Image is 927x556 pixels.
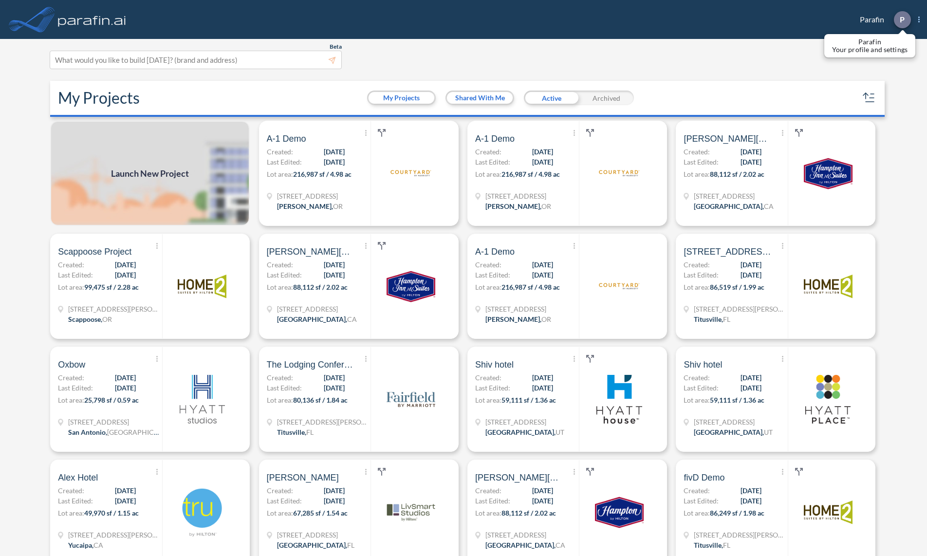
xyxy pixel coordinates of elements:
[84,509,139,517] span: 49,970 sf / 1.15 ac
[532,372,553,383] span: [DATE]
[324,270,345,280] span: [DATE]
[684,157,719,167] span: Last Edited:
[764,428,773,436] span: UT
[58,359,85,371] span: Oxbow
[832,46,908,54] p: Your profile and settings
[861,90,877,106] button: sort
[524,91,579,105] div: Active
[741,496,761,506] span: [DATE]
[475,270,510,280] span: Last Edited:
[532,383,553,393] span: [DATE]
[684,246,771,258] span: 4760 helen hauser
[475,170,501,178] span: Lot area:
[684,133,771,145] span: Bolthouse Hotel
[107,428,177,436] span: [GEOGRAPHIC_DATA]
[68,427,161,437] div: San Antonio, TX
[68,530,161,540] span: 32788 Oak Glen Rd
[58,472,98,483] span: Alex Hotel
[541,315,551,323] span: OR
[267,170,293,178] span: Lot area:
[532,270,553,280] span: [DATE]
[694,530,786,540] span: 4760 Helen Hauser Blvd
[267,396,293,404] span: Lot area:
[58,509,84,517] span: Lot area:
[324,147,345,157] span: [DATE]
[267,509,293,517] span: Lot area:
[115,383,136,393] span: [DATE]
[58,89,140,107] h2: My Projects
[684,259,710,270] span: Created:
[741,147,761,157] span: [DATE]
[710,283,764,291] span: 86,519 sf / 1.99 ac
[485,417,564,427] span: 2055 S Redwood Rd
[84,283,139,291] span: 99,475 sf / 2.28 ac
[741,372,761,383] span: [DATE]
[485,428,556,436] span: [GEOGRAPHIC_DATA] ,
[532,147,553,157] span: [DATE]
[684,270,719,280] span: Last Edited:
[475,157,510,167] span: Last Edited:
[178,488,226,537] img: logo
[694,427,773,437] div: Salt Lake City, UT
[267,157,302,167] span: Last Edited:
[485,304,551,314] span: 3635 SE Airport Way
[277,541,347,549] span: [GEOGRAPHIC_DATA] ,
[50,121,250,226] a: Launch New Project
[347,541,354,549] span: FL
[267,133,306,145] span: A-1 Demo
[684,496,719,506] span: Last Edited:
[501,396,556,404] span: 59,111 sf / 1.36 ac
[115,485,136,496] span: [DATE]
[694,191,774,201] span: 3443 Buena Vista Rd
[58,246,131,258] span: Scappoose Project
[475,133,515,145] span: A-1 Demo
[277,191,343,201] span: 3635 SE Airport Way
[741,485,761,496] span: [DATE]
[267,246,354,258] span: Bolthouse Hotel
[556,541,565,549] span: CA
[684,485,710,496] span: Created:
[595,149,644,198] img: logo
[485,540,565,550] div: Bakersfield, CA
[501,170,560,178] span: 216,987 sf / 4.98 ac
[178,262,226,311] img: logo
[267,283,293,291] span: Lot area:
[475,246,515,258] span: A-1 Demo
[277,304,357,314] span: 3443 Buena Vista Rd
[475,359,514,371] span: Shiv hotel
[485,427,564,437] div: Salt Lake City, UT
[694,315,723,323] span: Titusville ,
[532,259,553,270] span: [DATE]
[267,372,293,383] span: Created:
[324,485,345,496] span: [DATE]
[58,283,84,291] span: Lot area:
[804,262,853,311] img: logo
[68,428,107,436] span: San Antonio ,
[804,149,853,198] img: logo
[804,488,853,537] img: logo
[684,472,724,483] span: fivD Demo
[293,283,348,291] span: 88,112 sf / 2.02 ac
[277,201,343,211] div: Redmond, OR
[293,509,348,517] span: 67,285 sf / 1.54 ac
[741,157,761,167] span: [DATE]
[324,372,345,383] span: [DATE]
[387,262,435,311] img: logo
[330,43,342,51] span: Beta
[723,541,730,549] span: FL
[277,540,354,550] div: Coral Springs, FL
[102,315,112,323] span: OR
[475,383,510,393] span: Last Edited:
[684,396,710,404] span: Lot area:
[387,149,435,198] img: logo
[58,270,93,280] span: Last Edited:
[741,259,761,270] span: [DATE]
[832,38,908,46] p: Parafin
[277,530,354,540] span: 3701 N University Dr
[485,541,556,549] span: [GEOGRAPHIC_DATA] ,
[267,359,354,371] span: The Lodging Conference
[485,191,551,201] span: 3635 SE Airport Way
[115,496,136,506] span: [DATE]
[741,270,761,280] span: [DATE]
[369,92,434,104] button: My Projects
